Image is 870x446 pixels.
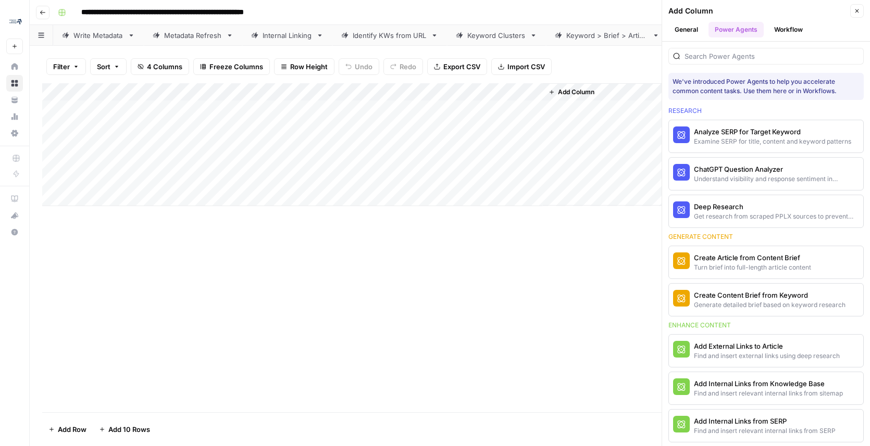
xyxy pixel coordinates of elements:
button: Row Height [274,58,334,75]
div: Deep Research [694,201,859,212]
span: Filter [53,61,70,72]
img: Compound Growth Logo [6,12,25,31]
a: Home [6,58,23,75]
span: Add Row [58,424,86,435]
a: Browse [6,75,23,92]
div: Generate detailed brief based on keyword research [694,300,846,310]
button: Power Agents [709,22,764,37]
div: Identify KWs from URL [353,30,427,41]
a: Identify KWs from URL [332,25,447,46]
button: Redo [383,58,423,75]
span: Sort [97,61,110,72]
div: Get research from scraped PPLX sources to prevent source [MEDICAL_DATA] [694,212,859,221]
a: Keyword > Brief > Article [546,25,668,46]
a: Internal Linking [242,25,332,46]
button: Sort [90,58,127,75]
button: Add External Links to ArticleFind and insert external links using deep research [669,335,863,367]
div: Add Internal Links from SERP [694,416,836,426]
span: Add Column [558,87,594,97]
button: Analyze SERP for Target KeywordExamine SERP for title, content and keyword patterns [669,120,863,152]
div: Internal Linking [263,30,312,41]
div: Understand visibility and response sentiment in ChatGPT [694,174,859,184]
button: Workspace: Compound Growth [6,8,23,34]
button: Add Internal Links from SERPFind and insert relevant internal links from SERP [669,410,863,442]
span: Freeze Columns [209,61,263,72]
div: Keyword Clusters [467,30,526,41]
a: Usage [6,108,23,125]
button: Add 10 Rows [93,421,156,438]
span: 4 Columns [147,61,182,72]
button: Import CSV [491,58,552,75]
div: Create Article from Content Brief [694,252,811,263]
a: Keyword Clusters [447,25,546,46]
button: Workflow [768,22,809,37]
button: Add Column [544,85,599,99]
span: Redo [400,61,416,72]
div: Find and insert relevant internal links from sitemap [694,389,843,398]
input: Search Power Agents [685,51,859,61]
div: ChatGPT Question Analyzer [694,164,859,174]
div: Create Content Brief from Keyword [694,290,846,300]
div: Metadata Refresh [164,30,222,41]
button: Export CSV [427,58,487,75]
button: Help + Support [6,224,23,240]
button: General [668,22,704,37]
div: Find and insert external links using deep research [694,351,840,361]
button: Create Article from Content BriefTurn brief into full-length article content [669,246,863,278]
a: AirOps Academy [6,190,23,207]
span: Add 10 Rows [108,424,150,435]
button: 4 Columns [131,58,189,75]
a: Your Data [6,92,23,108]
div: Write Metadata [73,30,123,41]
a: Write Metadata [53,25,144,46]
a: Metadata Refresh [144,25,242,46]
button: Deep ResearchGet research from scraped PPLX sources to prevent source [MEDICAL_DATA] [669,195,863,227]
div: Turn brief into full-length article content [694,263,811,272]
a: Settings [6,125,23,142]
div: Enhance content [668,321,864,330]
div: We've introduced Power Agents to help you accelerate common content tasks. Use them here or in Wo... [673,77,860,96]
span: Import CSV [507,61,545,72]
div: Analyze SERP for Target Keyword [694,126,851,137]
div: Examine SERP for title, content and keyword patterns [694,137,851,146]
div: Find and insert relevant internal links from SERP [694,426,836,436]
span: Export CSV [443,61,480,72]
button: Add Row [42,421,93,438]
span: Row Height [290,61,328,72]
div: Generate content [668,232,864,241]
button: Filter [46,58,86,75]
button: Undo [339,58,379,75]
div: Research [668,106,864,116]
div: What's new? [7,208,22,223]
button: Freeze Columns [193,58,270,75]
button: Add Internal Links from Knowledge BaseFind and insert relevant internal links from sitemap [669,372,863,404]
button: What's new? [6,207,23,224]
button: ChatGPT Question AnalyzerUnderstand visibility and response sentiment in ChatGPT [669,158,863,190]
div: Add External Links to Article [694,341,840,351]
div: Keyword > Brief > Article [566,30,648,41]
button: Create Content Brief from KeywordGenerate detailed brief based on keyword research [669,284,863,316]
span: Undo [355,61,372,72]
div: Add Internal Links from Knowledge Base [694,378,843,389]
